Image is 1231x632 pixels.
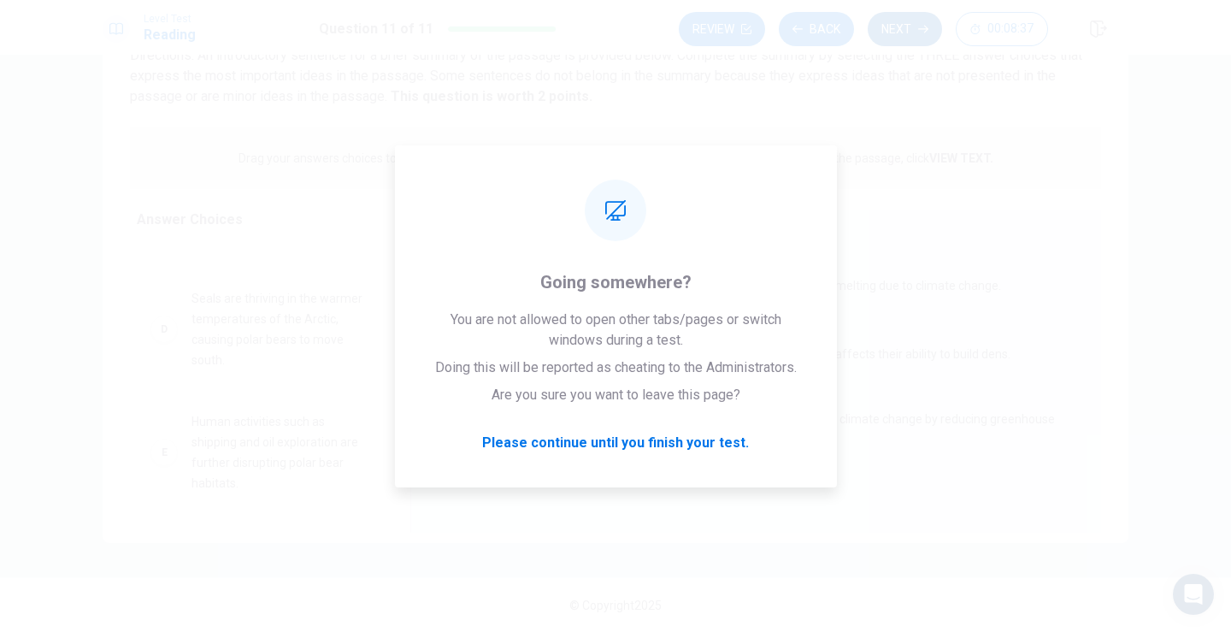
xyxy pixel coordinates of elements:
[439,416,466,443] div: F
[480,409,1060,450] span: The best way to protect polar bears is to address the root cause of climate change by reducing gr...
[137,398,383,507] div: EHuman activities such as shipping and oil exploration are further disrupting polar bear habitats.
[425,228,829,240] span: Select the three sentences that express the most important ideas in the passage.
[425,327,1074,381] div: CPolar bear reproduction is threatened by the loss of sea ice, which affects their ability to bui...
[144,13,196,25] span: Level Test
[130,47,1082,104] span: Directions: An introductory sentence for a brief summary of the passage is provided below. Comple...
[387,88,592,104] strong: This question is worth 2 points.
[987,22,1034,36] span: 00:08:37
[779,12,854,46] button: Back
[569,599,662,612] span: © Copyright 2025
[425,395,1074,464] div: FThe best way to protect polar bears is to address the root cause of climate change by reducing g...
[144,25,196,45] h1: Reading
[439,272,466,299] div: A
[319,19,433,39] h1: Question 11 of 11
[1173,574,1214,615] div: Open Intercom Messenger
[480,344,1010,364] span: Polar bear reproduction is threatened by the loss of sea ice, which affects their ability to buil...
[137,275,383,384] div: DSeals are thriving in the warmer temperatures of the Arctic, causing polar bears to move south.
[868,12,942,46] button: Next
[239,151,993,165] p: Drag your answers choices to the spaces where they belong. To remove an answer choice, click on i...
[150,316,178,343] div: D
[191,288,369,370] span: Seals are thriving in the warmer temperatures of the Arctic, causing polar bears to move south.
[150,439,178,466] div: E
[137,211,243,227] span: Answer Choices
[425,258,1074,313] div: APolar bears rely on sea ice to [PERSON_NAME] seals, but the ice is melting due to climate change.
[439,340,466,368] div: C
[929,151,993,165] strong: VIEW TEXT.
[679,12,765,46] button: Review
[480,275,1001,296] span: Polar bears rely on sea ice to [PERSON_NAME] seals, but the ice is melting due to climate change.
[956,12,1048,46] button: 00:08:37
[191,411,369,493] span: Human activities such as shipping and oil exploration are further disrupting polar bear habitats.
